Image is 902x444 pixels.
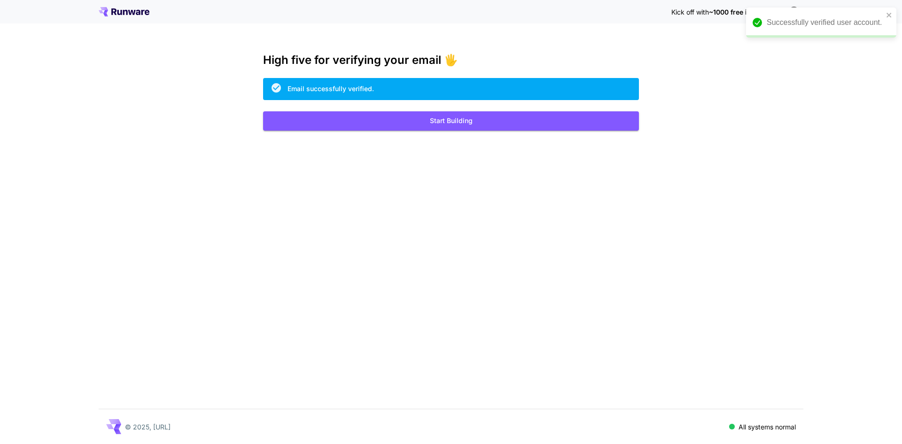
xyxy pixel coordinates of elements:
span: ~1000 free images! 🎈 [709,8,781,16]
button: In order to qualify for free credit, you need to sign up with a business email address and click ... [785,2,803,21]
span: Kick off with [671,8,709,16]
button: Start Building [263,111,639,131]
button: close [886,11,893,19]
div: Email successfully verified. [288,84,374,93]
p: All systems normal [739,422,796,432]
h3: High five for verifying your email 🖐️ [263,54,639,67]
div: Successfully verified user account. [767,17,883,28]
p: © 2025, [URL] [125,422,171,432]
